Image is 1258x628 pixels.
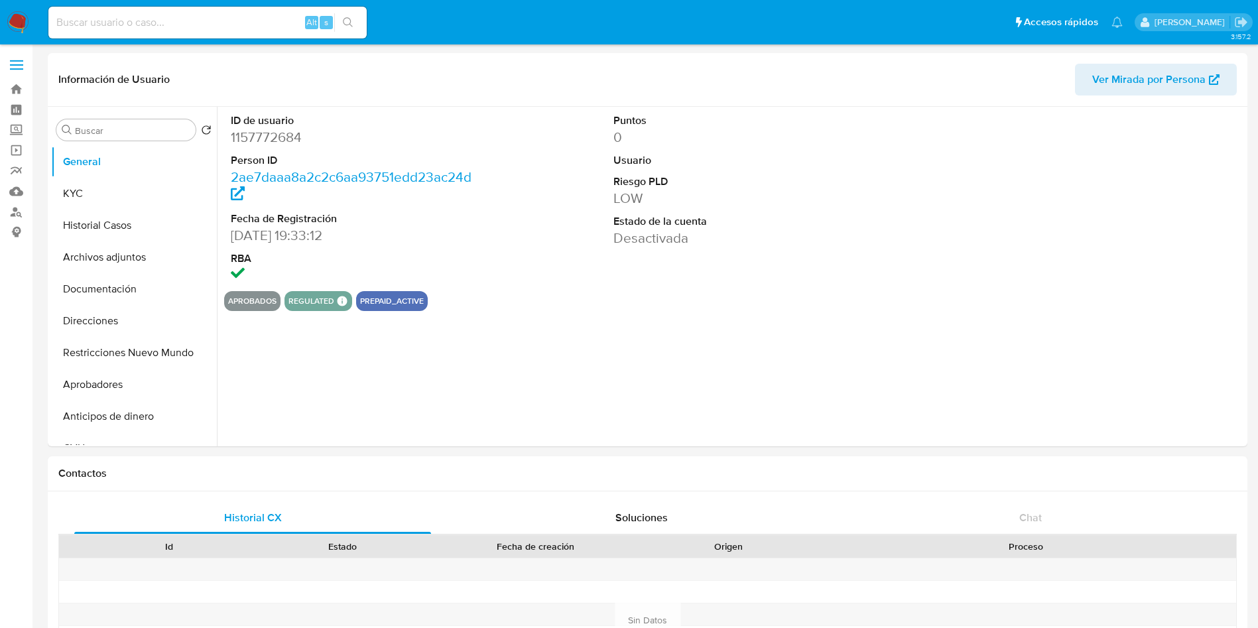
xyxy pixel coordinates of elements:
button: Restricciones Nuevo Mundo [51,337,217,369]
button: Historial Casos [51,210,217,241]
dt: Estado de la cuenta [613,214,855,229]
dt: Usuario [613,153,855,168]
dt: Riesgo PLD [613,174,855,189]
dt: Fecha de Registración [231,212,473,226]
div: Proceso [825,540,1227,553]
div: Estado [265,540,420,553]
button: Archivos adjuntos [51,241,217,273]
button: Anticipos de dinero [51,401,217,432]
button: Documentación [51,273,217,305]
span: Ver Mirada por Persona [1092,64,1206,95]
dd: Desactivada [613,229,855,247]
span: Historial CX [224,510,282,525]
span: s [324,16,328,29]
a: Notificaciones [1111,17,1123,28]
button: prepaid_active [360,298,424,304]
span: Alt [306,16,317,29]
dd: [DATE] 19:33:12 [231,226,473,245]
button: regulated [288,298,334,304]
button: Buscar [62,125,72,135]
dd: 1157772684 [231,128,473,147]
span: Accesos rápidos [1024,15,1098,29]
input: Buscar usuario o caso... [48,14,367,31]
button: Direcciones [51,305,217,337]
button: CVU [51,432,217,464]
dt: Person ID [231,153,473,168]
h1: Información de Usuario [58,73,170,86]
button: KYC [51,178,217,210]
dd: 0 [613,128,855,147]
div: Fecha de creación [439,540,633,553]
span: Chat [1019,510,1042,525]
button: search-icon [334,13,361,32]
dt: Puntos [613,113,855,128]
button: Aprobadores [51,369,217,401]
h1: Contactos [58,467,1237,480]
a: 2ae7daaa8a2c2c6aa93751edd23ac24d [231,167,472,205]
div: Id [92,540,247,553]
button: General [51,146,217,178]
button: Ver Mirada por Persona [1075,64,1237,95]
dt: ID de usuario [231,113,473,128]
button: Aprobados [228,298,277,304]
dd: LOW [613,189,855,208]
div: Origen [651,540,806,553]
a: Salir [1234,15,1248,29]
span: Soluciones [615,510,668,525]
dt: RBA [231,251,473,266]
button: Volver al orden por defecto [201,125,212,139]
input: Buscar [75,125,190,137]
p: rocio.garcia@mercadolibre.com [1155,16,1229,29]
